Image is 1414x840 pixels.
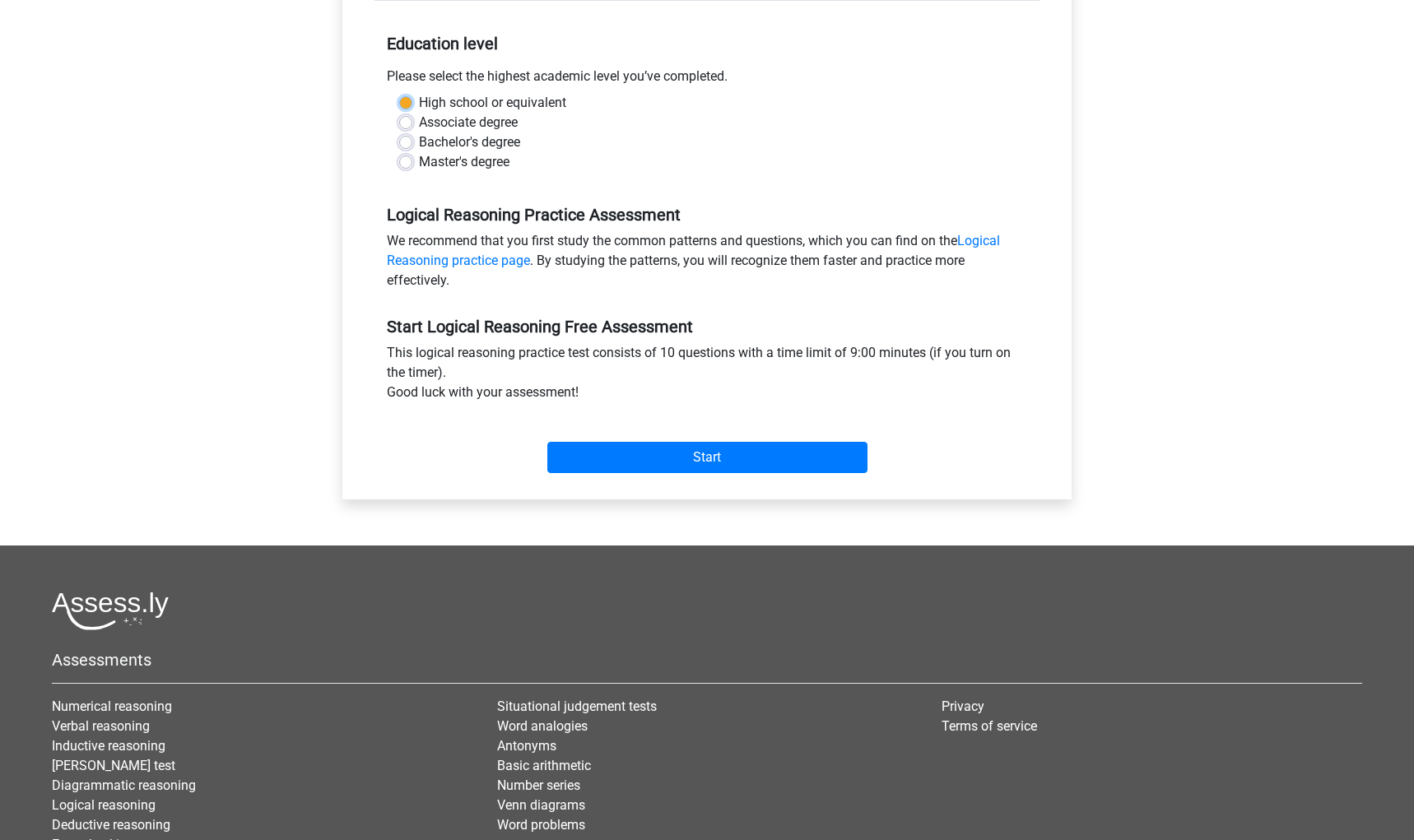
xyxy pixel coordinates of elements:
a: Terms of service [942,718,1037,734]
a: Deductive reasoning [52,817,170,833]
a: Basic arithmetic [497,758,591,773]
a: Logical reasoning [52,797,156,813]
label: High school or equivalent [419,93,566,113]
a: Number series [497,777,580,793]
input: Start [547,442,867,473]
div: This logical reasoning practice test consists of 10 questions with a time limit of 9:00 minutes (... [374,343,1040,409]
a: Venn diagrams [497,797,585,813]
div: Please select the highest academic level you’ve completed. [374,67,1040,93]
a: Word problems [497,817,585,833]
a: Antonyms [497,738,556,754]
label: Associate degree [419,113,518,132]
a: Verbal reasoning [52,718,150,734]
label: Bachelor's degree [419,132,520,152]
a: [PERSON_NAME] test [52,758,175,773]
a: Situational judgement tests [497,698,657,714]
div: We recommend that you first study the common patterns and questions, which you can find on the . ... [374,231,1040,297]
h5: Education level [387,27,1027,60]
a: Numerical reasoning [52,698,172,714]
a: Privacy [942,698,984,714]
label: Master's degree [419,152,509,172]
h5: Assessments [52,650,1362,670]
h5: Start Logical Reasoning Free Assessment [387,317,1027,336]
img: Assessly logo [52,592,169,630]
a: Word analogies [497,718,588,734]
h5: Logical Reasoning Practice Assessment [387,205,1027,225]
a: Inductive reasoning [52,738,165,754]
a: Diagrammatic reasoning [52,777,196,793]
